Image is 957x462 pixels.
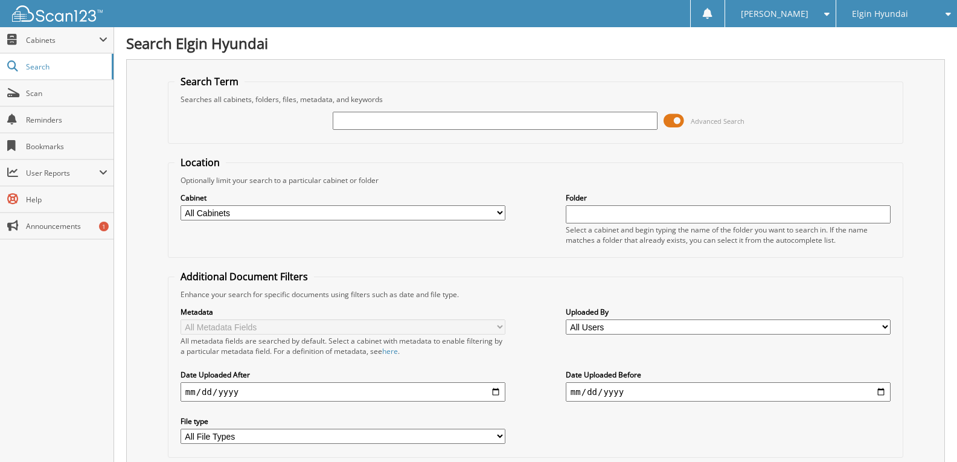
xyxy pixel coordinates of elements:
[566,225,891,245] div: Select a cabinet and begin typing the name of the folder you want to search in. If the name match...
[181,416,505,426] label: File type
[26,35,99,45] span: Cabinets
[181,193,505,203] label: Cabinet
[181,382,505,402] input: start
[566,382,891,402] input: end
[566,193,891,203] label: Folder
[181,336,505,356] div: All metadata fields are searched by default. Select a cabinet with metadata to enable filtering b...
[26,88,107,98] span: Scan
[26,115,107,125] span: Reminders
[26,194,107,205] span: Help
[26,168,99,178] span: User Reports
[26,62,106,72] span: Search
[174,175,897,185] div: Optionally limit your search to a particular cabinet or folder
[852,10,908,18] span: Elgin Hyundai
[174,289,897,300] div: Enhance your search for specific documents using filters such as date and file type.
[566,307,891,317] label: Uploaded By
[174,270,314,283] legend: Additional Document Filters
[181,370,505,380] label: Date Uploaded After
[26,141,107,152] span: Bookmarks
[26,221,107,231] span: Announcements
[174,75,245,88] legend: Search Term
[174,94,897,104] div: Searches all cabinets, folders, files, metadata, and keywords
[382,346,398,356] a: here
[12,5,103,22] img: scan123-logo-white.svg
[174,156,226,169] legend: Location
[566,370,891,380] label: Date Uploaded Before
[126,33,945,53] h1: Search Elgin Hyundai
[181,307,505,317] label: Metadata
[691,117,744,126] span: Advanced Search
[741,10,808,18] span: [PERSON_NAME]
[99,222,109,231] div: 1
